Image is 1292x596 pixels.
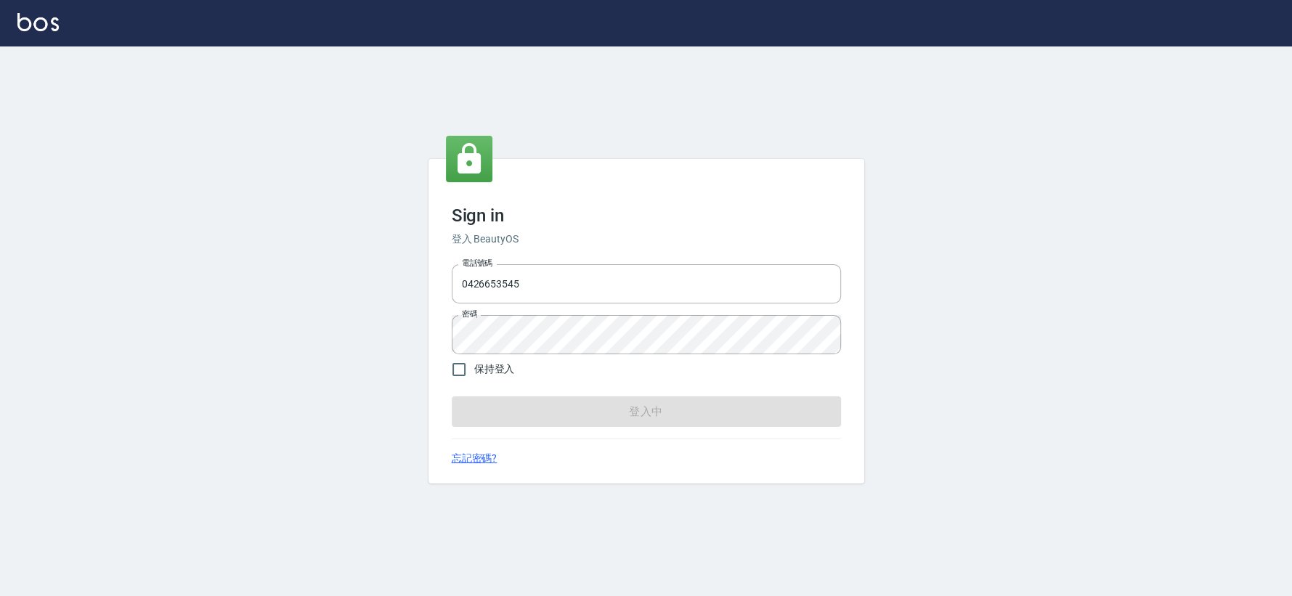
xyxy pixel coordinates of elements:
h3: Sign in [452,205,841,226]
label: 密碼 [462,309,477,319]
span: 保持登入 [474,362,515,377]
h6: 登入 BeautyOS [452,232,841,247]
img: Logo [17,13,59,31]
label: 電話號碼 [462,258,492,269]
a: 忘記密碼? [452,451,497,466]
